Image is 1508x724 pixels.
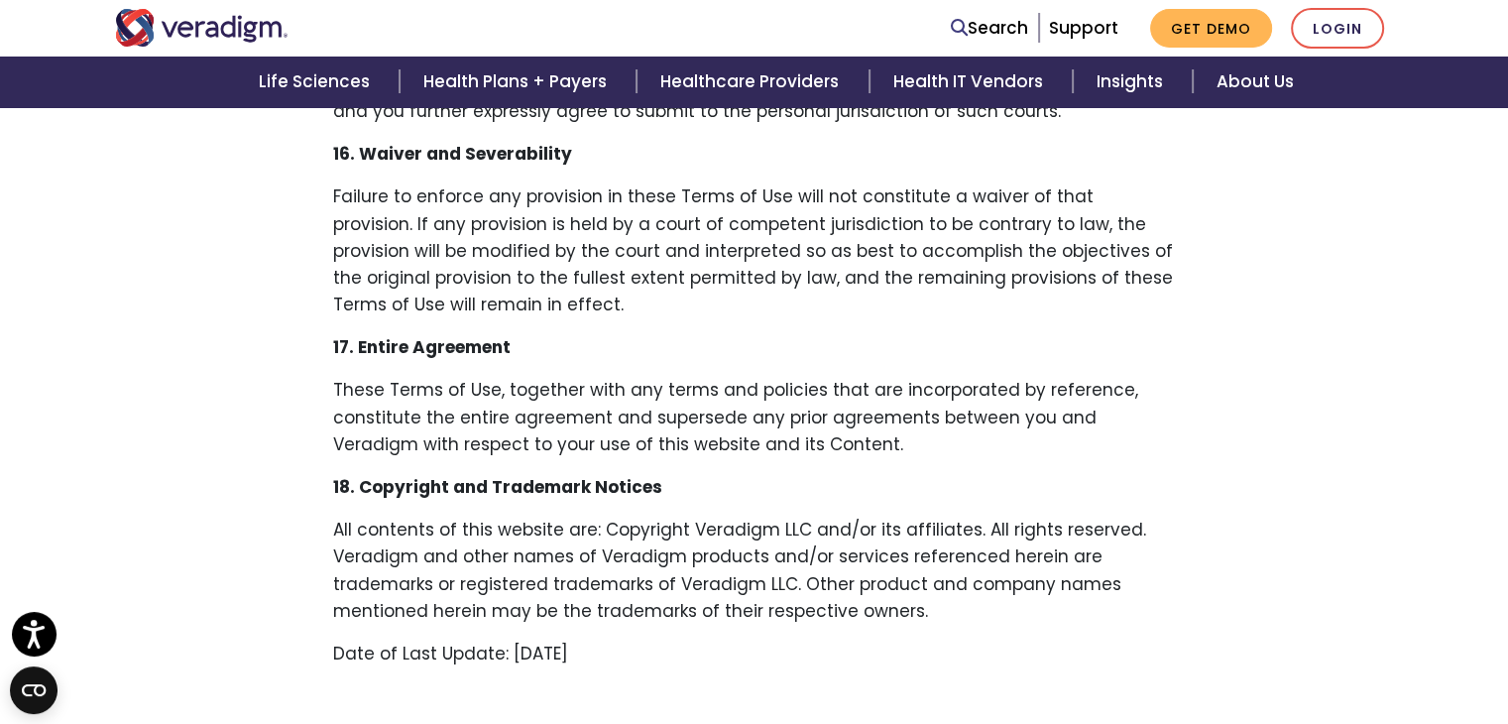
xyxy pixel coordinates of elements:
[333,183,1176,318] p: Failure to enforce any provision in these Terms of Use will not constitute a waiver of that provi...
[10,666,58,714] button: Open CMP widget
[870,57,1073,107] a: Health IT Vendors
[333,475,662,499] strong: 18. Copyright and Trademark Notices
[1291,8,1384,49] a: Login
[333,142,572,166] strong: 16. Waiver and Severability
[1073,57,1193,107] a: Insights
[1193,57,1318,107] a: About Us
[333,377,1176,458] p: These Terms of Use, together with any terms and policies that are incorporated by reference, cons...
[1049,16,1118,40] a: Support
[333,335,511,359] strong: 17. Entire Agreement
[637,57,869,107] a: Healthcare Providers
[333,641,1176,667] p: Date of Last Update: [DATE]
[333,517,1176,625] p: All contents of this website are: Copyright Veradigm LLC and/or its affiliates. All rights reserv...
[235,57,400,107] a: Life Sciences
[951,15,1028,42] a: Search
[1150,9,1272,48] a: Get Demo
[400,57,637,107] a: Health Plans + Payers
[115,9,289,47] img: Veradigm logo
